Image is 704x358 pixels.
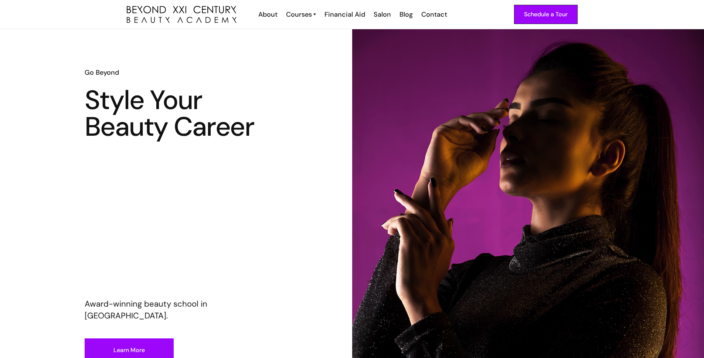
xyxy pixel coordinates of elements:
h6: Go Beyond [85,68,267,77]
div: About [258,10,278,19]
a: Schedule a Tour [514,5,578,24]
div: Schedule a Tour [524,10,568,19]
div: Salon [374,10,391,19]
img: beyond 21st century beauty academy logo [127,6,237,23]
p: Award-winning beauty school in [GEOGRAPHIC_DATA]. [85,298,267,322]
a: Financial Aid [320,10,369,19]
div: Courses [286,10,312,19]
a: home [127,6,237,23]
div: Contact [421,10,447,19]
a: About [254,10,281,19]
a: Salon [369,10,395,19]
div: Financial Aid [324,10,365,19]
a: Contact [416,10,451,19]
h1: Style Your Beauty Career [85,87,267,140]
a: Blog [395,10,416,19]
div: Blog [399,10,413,19]
a: Courses [286,10,316,19]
